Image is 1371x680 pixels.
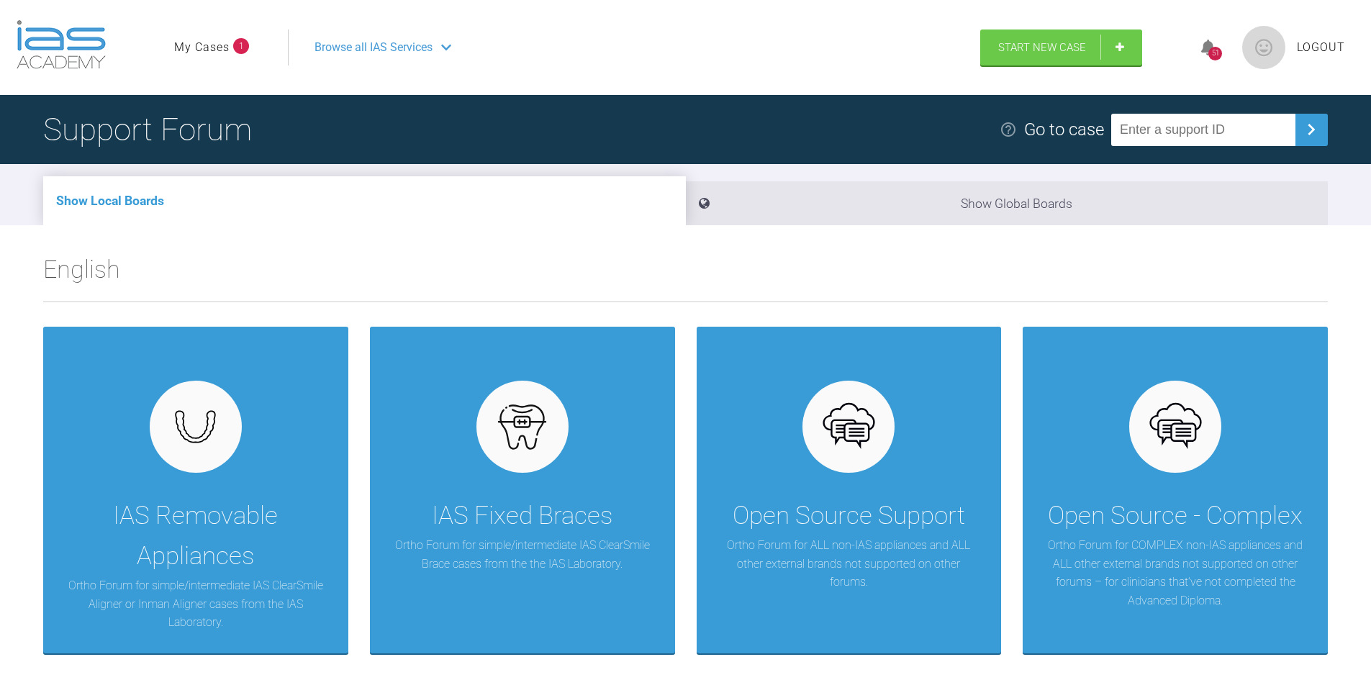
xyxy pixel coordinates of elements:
div: Open Source - Complex [1048,496,1303,536]
a: Logout [1297,38,1345,57]
a: Open Source - ComplexOrtho Forum for COMPLEX non-IAS appliances and ALL other external brands not... [1023,327,1328,653]
div: Go to case [1024,116,1104,143]
img: logo-light.3e3ef733.png [17,20,106,69]
p: Ortho Forum for simple/intermediate IAS ClearSmile Aligner or Inman Aligner cases from the IAS La... [65,576,327,632]
p: Ortho Forum for ALL non-IAS appliances and ALL other external brands not supported on other forums. [718,536,980,591]
p: Ortho Forum for simple/intermediate IAS ClearSmile Brace cases from the the IAS Laboratory. [392,536,653,573]
a: IAS Removable AppliancesOrtho Forum for simple/intermediate IAS ClearSmile Aligner or Inman Align... [43,327,348,653]
input: Enter a support ID [1111,114,1295,146]
a: My Cases [174,38,230,57]
img: opensource.6e495855.svg [1148,399,1203,455]
li: Show Local Boards [43,176,686,225]
span: Browse all IAS Services [315,38,433,57]
img: chevronRight.28bd32b0.svg [1300,118,1323,141]
span: 1 [233,38,249,54]
div: IAS Removable Appliances [65,496,327,576]
li: Show Global Boards [686,181,1329,225]
a: Open Source SupportOrtho Forum for ALL non-IAS appliances and ALL other external brands not suppo... [697,327,1002,653]
img: profile.png [1242,26,1285,69]
img: opensource.6e495855.svg [821,399,877,455]
h2: English [43,250,1328,302]
div: Open Source Support [733,496,965,536]
div: 51 [1208,47,1222,60]
div: IAS Fixed Braces [432,496,612,536]
img: help.e70b9f3d.svg [1000,121,1017,138]
p: Ortho Forum for COMPLEX non-IAS appliances and ALL other external brands not supported on other f... [1044,536,1306,609]
span: Start New Case [998,41,1086,54]
img: fixed.9f4e6236.svg [494,399,550,455]
a: IAS Fixed BracesOrtho Forum for simple/intermediate IAS ClearSmile Brace cases from the the IAS L... [370,327,675,653]
a: Start New Case [980,30,1142,65]
img: removables.927eaa4e.svg [168,406,223,448]
h1: Support Forum [43,104,252,155]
